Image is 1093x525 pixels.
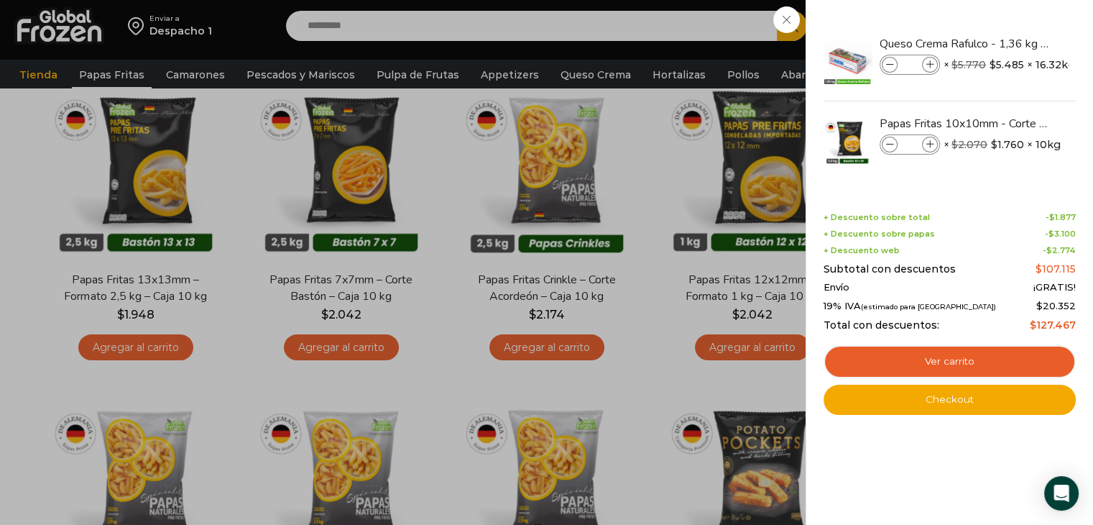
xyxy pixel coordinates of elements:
[1030,319,1076,332] bdi: 127.467
[991,137,997,152] span: $
[951,138,958,151] span: $
[824,301,996,312] span: 19% IVA
[951,138,987,151] bdi: 2.070
[899,137,921,152] input: Product quantity
[1045,229,1076,239] span: -
[1046,213,1076,222] span: -
[824,263,956,275] span: Subtotal con descuentos
[861,303,996,311] small: (estimado para [GEOGRAPHIC_DATA])
[990,58,1024,72] bdi: 5.485
[1049,212,1055,222] span: $
[824,229,935,239] span: + Descuento sobre papas
[990,58,996,72] span: $
[1036,262,1076,275] bdi: 107.115
[880,116,1051,132] a: Papas Fritas 10x10mm - Corte Bastón - Caja 10 kg
[1046,245,1076,255] bdi: 2.774
[1036,262,1042,275] span: $
[1044,476,1079,511] div: Open Intercom Messenger
[944,55,1075,75] span: × × 16.32kg
[824,282,849,293] span: Envío
[824,213,930,222] span: + Descuento sobre total
[824,345,1076,378] a: Ver carrito
[1033,282,1076,293] span: ¡GRATIS!
[824,385,1076,415] a: Checkout
[991,137,1024,152] bdi: 1.760
[951,58,958,71] span: $
[1043,246,1076,255] span: -
[824,319,939,332] span: Total con descuentos:
[1046,245,1052,255] span: $
[880,36,1051,52] a: Queso Crema Rafulco - 1,36 kg - Caja 16,32 kg
[824,246,900,255] span: + Descuento web
[951,58,986,71] bdi: 5.770
[1048,229,1076,239] bdi: 3.100
[1030,319,1036,332] span: $
[1036,300,1043,311] span: $
[1049,212,1076,222] bdi: 1.877
[899,57,921,73] input: Product quantity
[1036,300,1076,311] span: 20.352
[944,134,1061,155] span: × × 10kg
[1048,229,1054,239] span: $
